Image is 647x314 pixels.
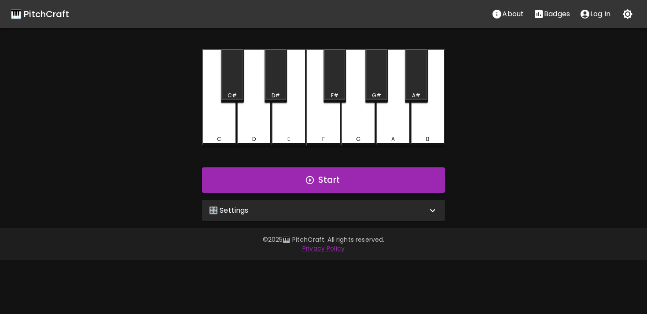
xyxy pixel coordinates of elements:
div: D [252,135,256,143]
div: B [426,135,430,143]
div: C# [228,92,237,100]
div: A [391,135,395,143]
div: G [356,135,360,143]
div: A# [412,92,420,100]
div: D# [272,92,280,100]
p: Log In [590,9,610,19]
div: E [287,135,290,143]
button: Start [202,167,445,193]
p: © 2025 🎹 PitchCraft. All rights reserved. [70,235,577,244]
div: C [217,135,221,143]
a: 🎹 PitchCraft [11,7,69,21]
p: 🎛️ Settings [209,205,249,216]
div: F [322,135,325,143]
button: account of current user [575,5,615,23]
div: F# [331,92,338,100]
p: About [502,9,524,19]
button: About [487,5,529,23]
a: Privacy Policy [302,244,345,253]
p: Badges [544,9,570,19]
div: 🎛️ Settings [202,200,445,221]
div: G# [372,92,381,100]
button: Stats [529,5,575,23]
